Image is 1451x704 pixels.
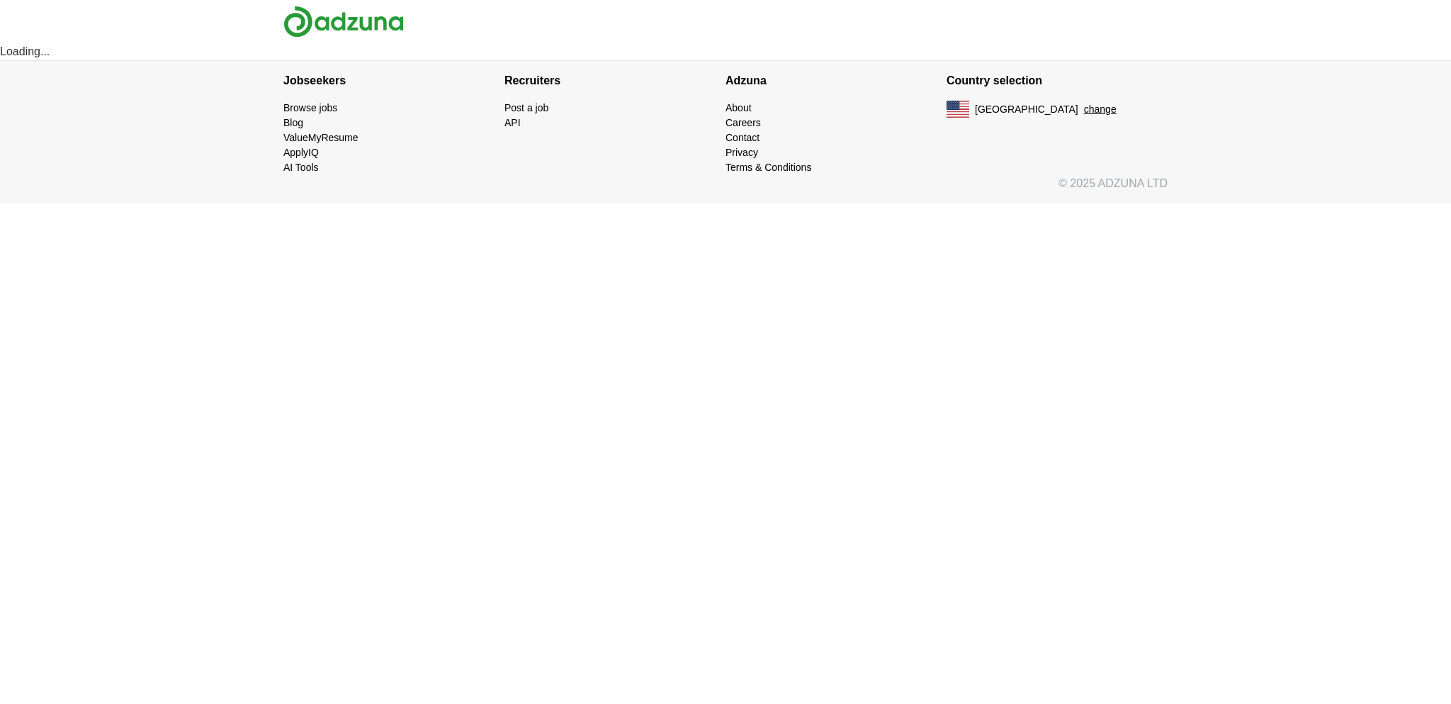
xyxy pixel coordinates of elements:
[725,132,760,143] a: Contact
[975,102,1078,117] span: [GEOGRAPHIC_DATA]
[725,147,758,158] a: Privacy
[504,117,521,128] a: API
[283,6,404,38] img: Adzuna logo
[283,102,337,113] a: Browse jobs
[1084,102,1117,117] button: change
[725,102,752,113] a: About
[283,147,319,158] a: ApplyIQ
[283,132,358,143] a: ValueMyResume
[283,117,303,128] a: Blog
[947,101,969,118] img: US flag
[725,162,811,173] a: Terms & Conditions
[283,162,319,173] a: AI Tools
[272,175,1179,203] div: © 2025 ADZUNA LTD
[725,117,761,128] a: Careers
[947,61,1168,101] h4: Country selection
[504,102,548,113] a: Post a job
